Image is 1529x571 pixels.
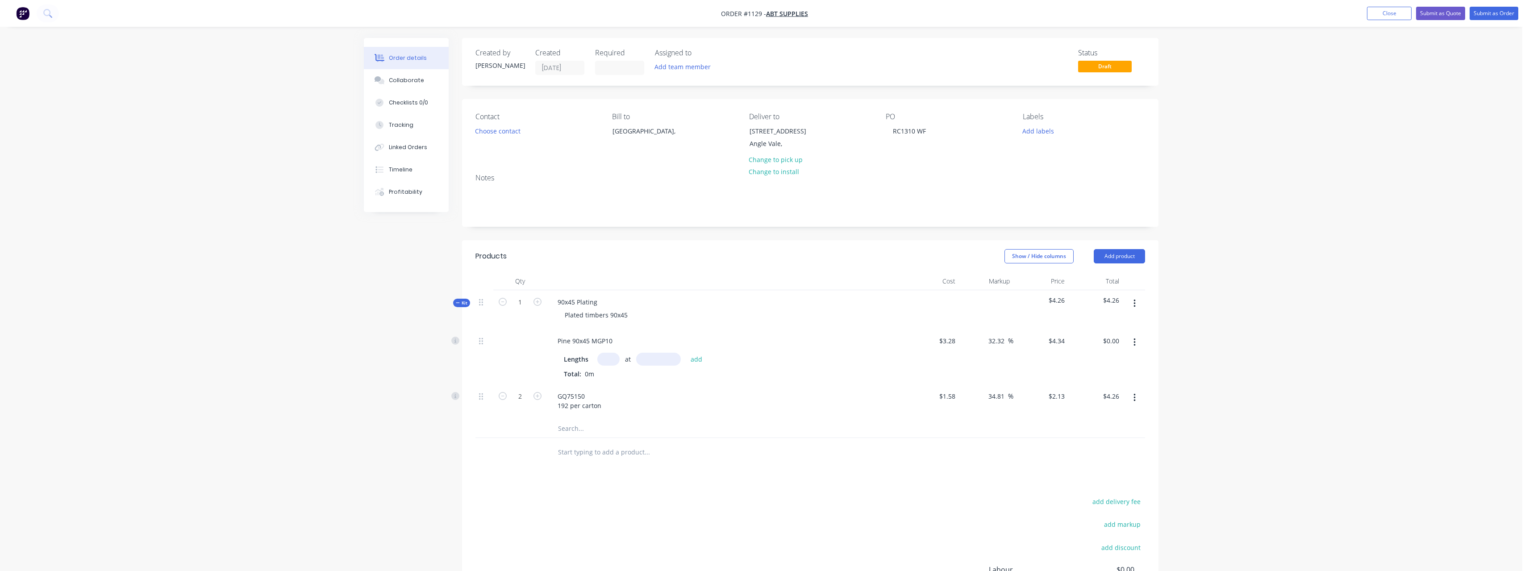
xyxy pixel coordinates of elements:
[750,125,824,138] div: [STREET_ADDRESS]
[686,353,707,365] button: add
[389,99,428,107] div: Checklists 0/0
[1094,249,1145,263] button: Add product
[475,251,507,262] div: Products
[364,158,449,181] button: Timeline
[364,92,449,114] button: Checklists 0/0
[389,166,412,174] div: Timeline
[364,136,449,158] button: Linked Orders
[655,49,744,57] div: Assigned to
[744,166,804,178] button: Change to install
[16,7,29,20] img: Factory
[471,125,525,137] button: Choose contact
[1087,496,1145,508] button: add delivery fee
[1008,391,1013,401] span: %
[612,113,734,121] div: Bill to
[766,9,808,18] a: ABT Supplies
[558,443,736,461] input: Start typing to add a product...
[1017,125,1058,137] button: Add labels
[581,370,598,378] span: 0m
[475,61,525,70] div: [PERSON_NAME]
[364,181,449,203] button: Profitability
[1068,272,1123,290] div: Total
[389,54,427,62] div: Order details
[1008,336,1013,346] span: %
[389,143,427,151] div: Linked Orders
[721,9,766,18] span: Order #1129 -
[1470,7,1518,20] button: Submit as Order
[595,49,644,57] div: Required
[1099,518,1145,530] button: add markup
[389,121,413,129] div: Tracking
[558,420,736,438] input: Search...
[564,370,581,378] span: Total:
[1367,7,1412,20] button: Close
[558,308,635,321] div: Plated timbers 90x45
[550,334,620,347] div: Pine 90x45 MGP10
[364,69,449,92] button: Collaborate
[750,138,824,150] div: Angle Vale,
[1013,272,1068,290] div: Price
[364,114,449,136] button: Tracking
[742,125,831,153] div: [STREET_ADDRESS]Angle Vale,
[453,299,470,307] div: Kit
[625,354,631,364] span: at
[389,76,424,84] div: Collaborate
[612,125,687,138] div: [GEOGRAPHIC_DATA],
[364,47,449,69] button: Order details
[744,153,808,165] button: Change to pick up
[493,272,547,290] div: Qty
[389,188,422,196] div: Profitability
[749,113,871,121] div: Deliver to
[535,49,584,57] div: Created
[475,174,1145,182] div: Notes
[1023,113,1145,121] div: Labels
[550,390,608,412] div: GQ75150 192 per carton
[475,113,598,121] div: Contact
[1078,61,1132,72] span: Draft
[886,125,933,138] div: RC1310 WF
[650,61,716,73] button: Add team member
[1096,541,1145,553] button: add discount
[456,300,467,306] span: Kit
[1017,296,1065,305] span: $4.26
[1078,49,1145,57] div: Status
[655,61,716,73] button: Add team member
[904,272,959,290] div: Cost
[564,354,588,364] span: Lengths
[1416,7,1465,20] button: Submit as Quote
[1004,249,1074,263] button: Show / Hide columns
[605,125,694,153] div: [GEOGRAPHIC_DATA],
[1072,296,1120,305] span: $4.26
[475,49,525,57] div: Created by
[886,113,1008,121] div: PO
[550,296,604,308] div: 90x45 Plating
[1499,541,1520,562] iframe: Intercom live chat
[959,272,1014,290] div: Markup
